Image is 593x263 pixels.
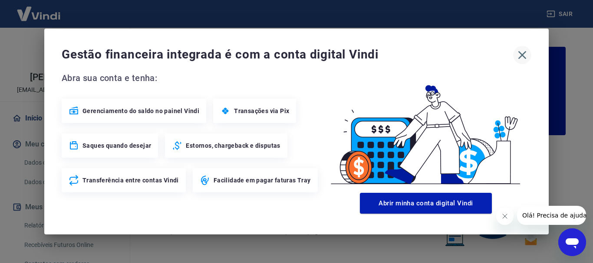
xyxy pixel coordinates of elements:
[62,71,320,85] span: Abra sua conta e tenha:
[320,71,531,189] img: Good Billing
[496,208,514,225] iframe: Fechar mensagem
[186,141,280,150] span: Estornos, chargeback e disputas
[234,107,289,115] span: Transações via Pix
[82,176,179,185] span: Transferência entre contas Vindi
[82,107,199,115] span: Gerenciamento do saldo no painel Vindi
[517,206,586,225] iframe: Mensagem da empresa
[558,228,586,256] iframe: Botão para abrir a janela de mensagens
[5,6,73,13] span: Olá! Precisa de ajuda?
[62,46,513,63] span: Gestão financeira integrada é com a conta digital Vindi
[82,141,151,150] span: Saques quando desejar
[214,176,311,185] span: Facilidade em pagar faturas Tray
[360,193,492,214] button: Abrir minha conta digital Vindi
